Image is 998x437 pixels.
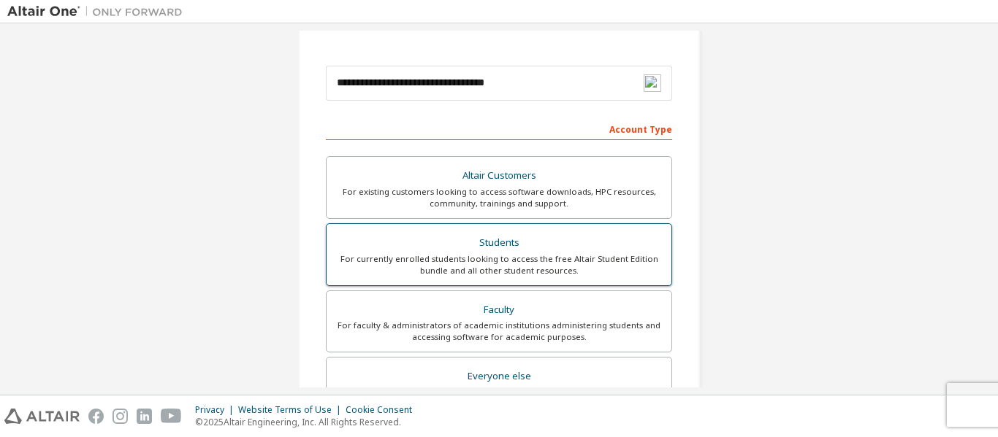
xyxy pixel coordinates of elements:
[4,409,80,424] img: altair_logo.svg
[137,409,152,424] img: linkedin.svg
[644,74,661,92] img: npw-badge-icon-locked.svg
[335,253,663,276] div: For currently enrolled students looking to access the free Altair Student Edition bundle and all ...
[346,404,421,416] div: Cookie Consent
[113,409,128,424] img: instagram.svg
[238,404,346,416] div: Website Terms of Use
[326,117,672,140] div: Account Type
[335,233,663,253] div: Students
[195,404,238,416] div: Privacy
[161,409,182,424] img: youtube.svg
[335,300,663,320] div: Faculty
[335,320,663,343] div: For faculty & administrators of academic institutions administering students and accessing softwa...
[335,166,663,186] div: Altair Customers
[195,416,421,428] p: © 2025 Altair Engineering, Inc. All Rights Reserved.
[335,186,663,209] div: For existing customers looking to access software downloads, HPC resources, community, trainings ...
[335,366,663,387] div: Everyone else
[88,409,104,424] img: facebook.svg
[7,4,190,19] img: Altair One
[335,387,663,410] div: For individuals, businesses and everyone else looking to try Altair software and explore our prod...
